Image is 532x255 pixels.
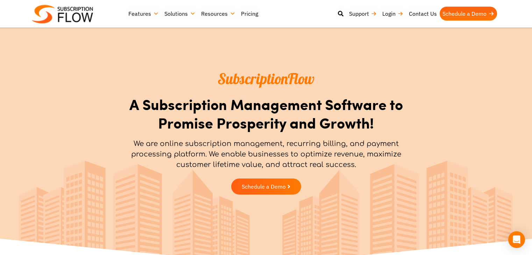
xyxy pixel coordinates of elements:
span: SubscriptionFlow [218,70,314,88]
a: Schedule a Demo [231,178,301,195]
a: Login [380,7,406,21]
a: Support [346,7,380,21]
a: Schedule a Demo [440,7,497,21]
span: Schedule a Demo [242,184,286,189]
a: Contact Us [406,7,440,21]
img: Subscriptionflow [32,5,93,23]
p: We are online subscription management, recurring billing, and payment processing platform. We ena... [121,139,411,170]
a: Resources [198,7,238,21]
a: Features [126,7,162,21]
a: Solutions [162,7,198,21]
a: Pricing [238,7,261,21]
div: Open Intercom Messenger [508,231,525,248]
h1: A Subscription Management Software to Promise Prosperity and Growth! [121,95,411,132]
